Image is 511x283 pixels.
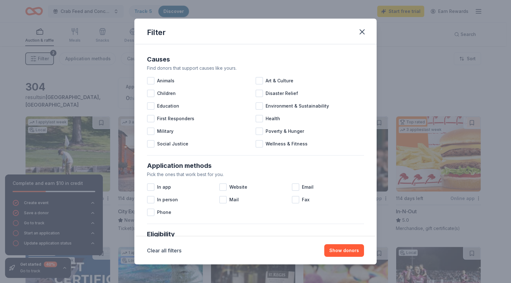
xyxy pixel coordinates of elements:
[157,209,171,216] span: Phone
[147,27,166,38] div: Filter
[266,115,280,122] span: Health
[266,90,298,97] span: Disaster Relief
[147,229,364,239] div: Eligibility
[147,64,364,72] div: Find donors that support causes like yours.
[157,90,176,97] span: Children
[157,115,194,122] span: First Responders
[157,196,178,203] span: In person
[266,127,304,135] span: Poverty & Hunger
[147,247,181,254] button: Clear all filters
[157,102,179,110] span: Education
[157,127,173,135] span: Military
[157,77,174,85] span: Animals
[229,196,239,203] span: Mail
[147,161,364,171] div: Application methods
[324,244,364,257] button: Show donors
[266,102,329,110] span: Environment & Sustainability
[157,183,171,191] span: In app
[147,54,364,64] div: Causes
[266,77,293,85] span: Art & Culture
[302,183,314,191] span: Email
[147,171,364,178] div: Pick the ones that work best for you.
[266,140,308,148] span: Wellness & Fitness
[229,183,247,191] span: Website
[302,196,309,203] span: Fax
[157,140,188,148] span: Social Justice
